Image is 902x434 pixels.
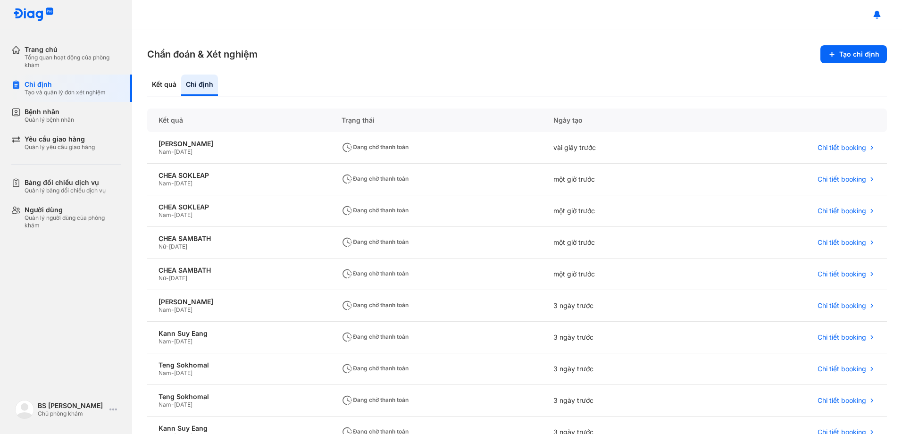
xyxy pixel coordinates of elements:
span: Chi tiết booking [818,301,866,310]
div: Quản lý yêu cầu giao hàng [25,143,95,151]
span: - [171,306,174,313]
span: Nam [159,148,171,155]
span: Nữ [159,243,166,250]
span: [DATE] [174,180,192,187]
span: - [171,211,174,218]
h3: Chẩn đoán & Xét nghiệm [147,48,258,61]
span: [DATE] [169,275,187,282]
span: [DATE] [174,401,192,408]
span: Nam [159,369,171,376]
span: [DATE] [174,211,192,218]
span: Chi tiết booking [818,270,866,278]
span: Chi tiết booking [818,238,866,247]
div: 3 ngày trước [542,322,696,353]
span: - [171,369,174,376]
span: Nam [159,211,171,218]
div: Quản lý người dùng của phòng khám [25,214,121,229]
div: 3 ngày trước [542,290,696,322]
span: Chi tiết booking [818,143,866,152]
div: một giờ trước [542,259,696,290]
div: Tạo và quản lý đơn xét nghiệm [25,89,106,96]
span: Chi tiết booking [818,207,866,215]
div: Chỉ định [25,80,106,89]
span: - [166,275,169,282]
div: Bệnh nhân [25,108,74,116]
span: Đang chờ thanh toán [342,207,409,214]
div: Trang chủ [25,45,121,54]
span: - [166,243,169,250]
span: - [171,148,174,155]
span: Nữ [159,275,166,282]
span: Nam [159,338,171,345]
div: Ngày tạo [542,108,696,132]
div: CHEA SAMBATH [159,266,319,275]
div: 3 ngày trước [542,353,696,385]
span: [DATE] [174,148,192,155]
div: CHEA SAMBATH [159,234,319,243]
div: vài giây trước [542,132,696,164]
span: Chi tiết booking [818,175,866,184]
div: Chỉ định [181,75,218,96]
span: Nam [159,401,171,408]
img: logo [15,400,34,419]
span: Đang chờ thanh toán [342,301,409,309]
span: Nam [159,306,171,313]
div: Yêu cầu giao hàng [25,135,95,143]
span: - [171,401,174,408]
div: Trạng thái [330,108,542,132]
span: Đang chờ thanh toán [342,365,409,372]
div: Kết quả [147,108,330,132]
span: Đang chờ thanh toán [342,396,409,403]
span: [DATE] [174,306,192,313]
span: [DATE] [174,338,192,345]
div: CHEA SOKLEAP [159,171,319,180]
span: Chi tiết booking [818,333,866,342]
span: [DATE] [174,369,192,376]
div: Bảng đối chiếu dịch vụ [25,178,106,187]
span: Đang chờ thanh toán [342,270,409,277]
span: Đang chờ thanh toán [342,333,409,340]
div: Tổng quan hoạt động của phòng khám [25,54,121,69]
div: một giờ trước [542,227,696,259]
div: Quản lý bệnh nhân [25,116,74,124]
div: CHEA SOKLEAP [159,203,319,211]
div: Kann Suy Eang [159,424,319,433]
span: Đang chờ thanh toán [342,143,409,150]
div: một giờ trước [542,164,696,195]
div: Quản lý bảng đối chiếu dịch vụ [25,187,106,194]
div: một giờ trước [542,195,696,227]
button: Tạo chỉ định [820,45,887,63]
div: Teng Sokhomal [159,392,319,401]
span: Chi tiết booking [818,365,866,373]
div: Kann Suy Eang [159,329,319,338]
span: Đang chờ thanh toán [342,238,409,245]
div: [PERSON_NAME] [159,298,319,306]
span: - [171,180,174,187]
div: Người dùng [25,206,121,214]
span: Chi tiết booking [818,396,866,405]
div: Teng Sokhomal [159,361,319,369]
div: Chủ phòng khám [38,410,106,417]
span: [DATE] [169,243,187,250]
span: Đang chờ thanh toán [342,175,409,182]
div: BS [PERSON_NAME] [38,401,106,410]
span: - [171,338,174,345]
div: 3 ngày trước [542,385,696,417]
div: Kết quả [147,75,181,96]
img: logo [13,8,54,22]
div: [PERSON_NAME] [159,140,319,148]
span: Nam [159,180,171,187]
